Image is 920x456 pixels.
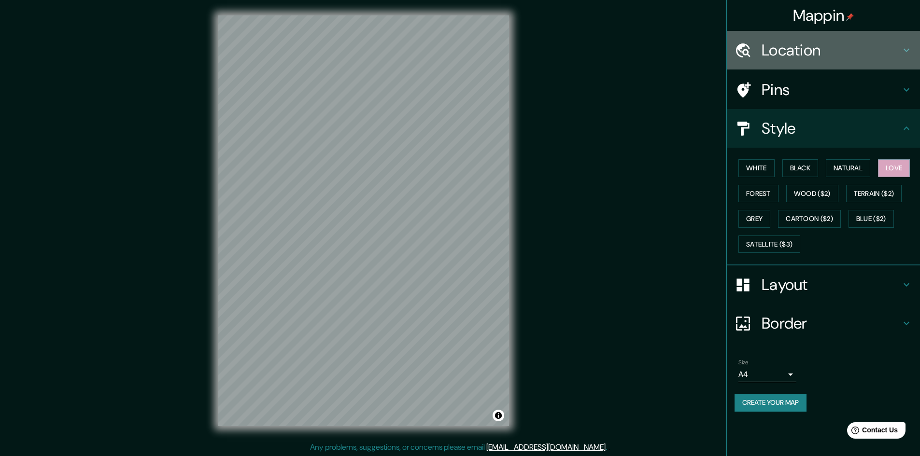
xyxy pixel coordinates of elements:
[735,394,807,412] button: Create your map
[738,159,775,177] button: White
[727,265,920,304] div: Layout
[218,15,509,426] canvas: Map
[738,359,749,367] label: Size
[786,185,838,203] button: Wood ($2)
[727,31,920,69] div: Location
[762,41,901,60] h4: Location
[738,367,796,382] div: A4
[762,275,901,294] h4: Layout
[849,210,894,228] button: Blue ($2)
[762,119,901,138] h4: Style
[878,159,910,177] button: Love
[738,185,778,203] button: Forest
[486,442,606,452] a: [EMAIL_ADDRESS][DOMAIN_NAME]
[738,210,770,228] button: Grey
[738,235,800,253] button: Satellite ($3)
[834,418,909,445] iframe: Help widget launcher
[826,159,870,177] button: Natural
[607,442,609,453] div: .
[762,314,901,333] h4: Border
[727,109,920,148] div: Style
[793,6,854,25] h4: Mappin
[727,70,920,109] div: Pins
[609,442,610,453] div: .
[846,13,854,21] img: pin-icon.png
[493,410,504,421] button: Toggle attribution
[762,80,901,99] h4: Pins
[778,210,841,228] button: Cartoon ($2)
[310,442,607,453] p: Any problems, suggestions, or concerns please email .
[727,304,920,343] div: Border
[846,185,902,203] button: Terrain ($2)
[782,159,819,177] button: Black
